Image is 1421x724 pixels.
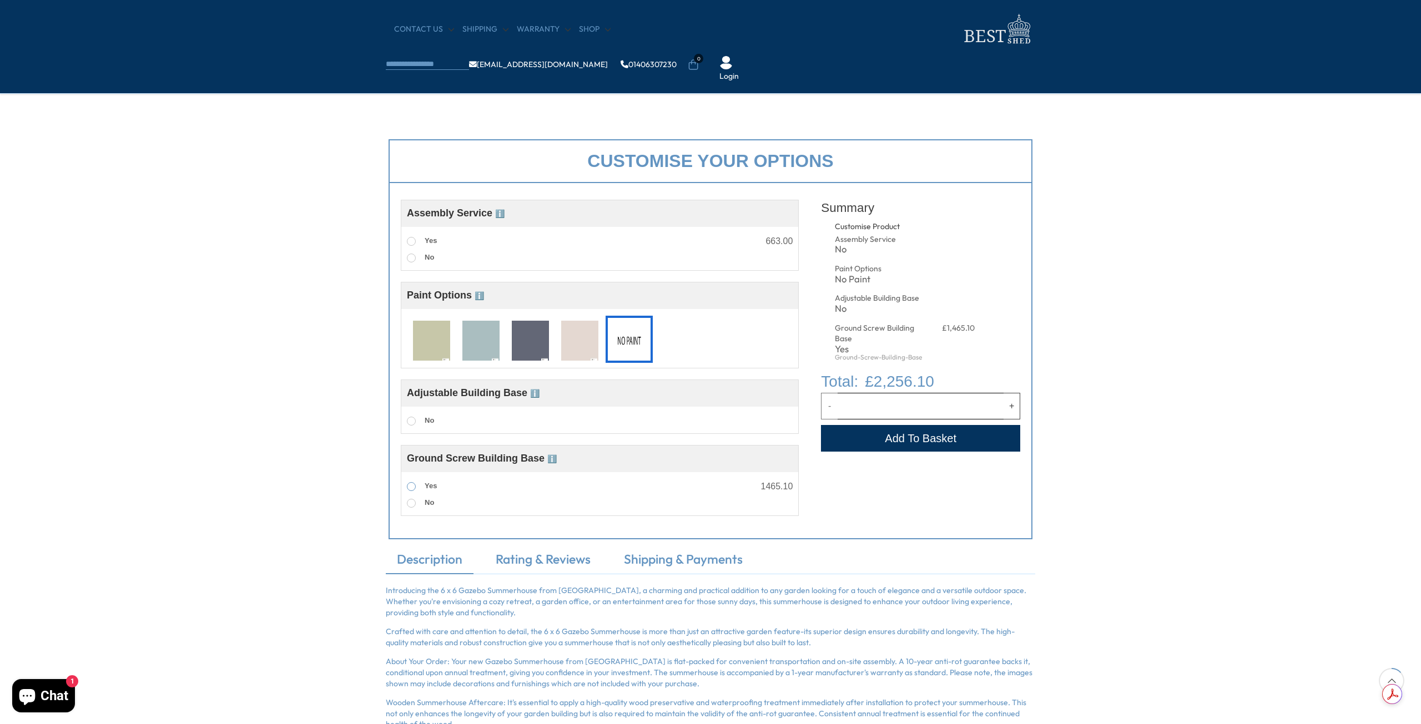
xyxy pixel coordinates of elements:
[386,656,1035,689] p: About Your Order: Your new Gazebo Summerhouse from [GEOGRAPHIC_DATA] is flat-packed for convenien...
[1004,393,1020,419] button: Increase quantity
[413,321,450,362] img: T7010
[530,389,540,398] span: ℹ️
[386,550,473,574] a: Description
[765,237,793,246] div: 663.00
[621,60,677,68] a: 01406307230
[386,626,1035,648] p: Crafted with care and attention to detail, the 6 x 6 Gazebo Summerhouse is more than just an attr...
[760,482,793,491] div: 1465.10
[386,585,1035,618] p: Introducing the 6 x 6 Gazebo Summerhouse from [GEOGRAPHIC_DATA], a charming and practical additio...
[835,323,925,345] div: Ground Screw Building Base
[425,498,434,507] span: No
[389,139,1032,183] div: Customise your options
[485,550,602,574] a: Rating & Reviews
[507,316,554,363] div: T7033
[835,354,925,361] div: Ground-Screw-Building-Base
[512,321,549,362] img: T7033
[835,264,925,275] div: Paint Options
[394,24,454,35] a: CONTACT US
[407,207,505,219] span: Assembly Service
[457,316,505,363] div: T7024
[495,209,505,218] span: ℹ️
[462,321,500,362] img: T7024
[835,245,925,254] div: No
[719,56,733,69] img: User Icon
[475,291,484,300] span: ℹ️
[611,321,648,362] img: No Paint
[579,24,611,35] a: Shop
[407,387,540,398] span: Adjustable Building Base
[942,323,975,333] span: £1,465.10
[835,345,925,354] div: Yes
[517,24,571,35] a: Warranty
[958,11,1035,47] img: logo
[425,482,437,490] span: Yes
[613,550,754,574] a: Shipping & Payments
[688,59,699,70] a: 0
[547,454,557,463] span: ℹ️
[425,253,434,261] span: No
[462,24,508,35] a: Shipping
[835,293,925,304] div: Adjustable Building Base
[469,60,608,68] a: [EMAIL_ADDRESS][DOMAIN_NAME]
[556,316,603,363] div: T7078
[838,393,1004,419] input: Quantity
[821,194,1020,221] div: Summary
[408,316,455,363] div: T7010
[425,236,437,245] span: Yes
[835,275,925,284] div: No Paint
[835,234,925,245] div: Assembly Service
[821,393,838,419] button: Decrease quantity
[865,370,934,393] span: £2,256.10
[694,54,703,63] span: 0
[719,71,739,82] a: Login
[407,290,484,301] span: Paint Options
[606,316,653,363] div: No Paint
[561,321,598,362] img: T7078
[835,304,925,313] div: No
[407,453,557,464] span: Ground Screw Building Base
[835,221,975,232] div: Customise Product
[9,679,78,715] inbox-online-store-chat: Shopify online store chat
[425,416,434,424] span: No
